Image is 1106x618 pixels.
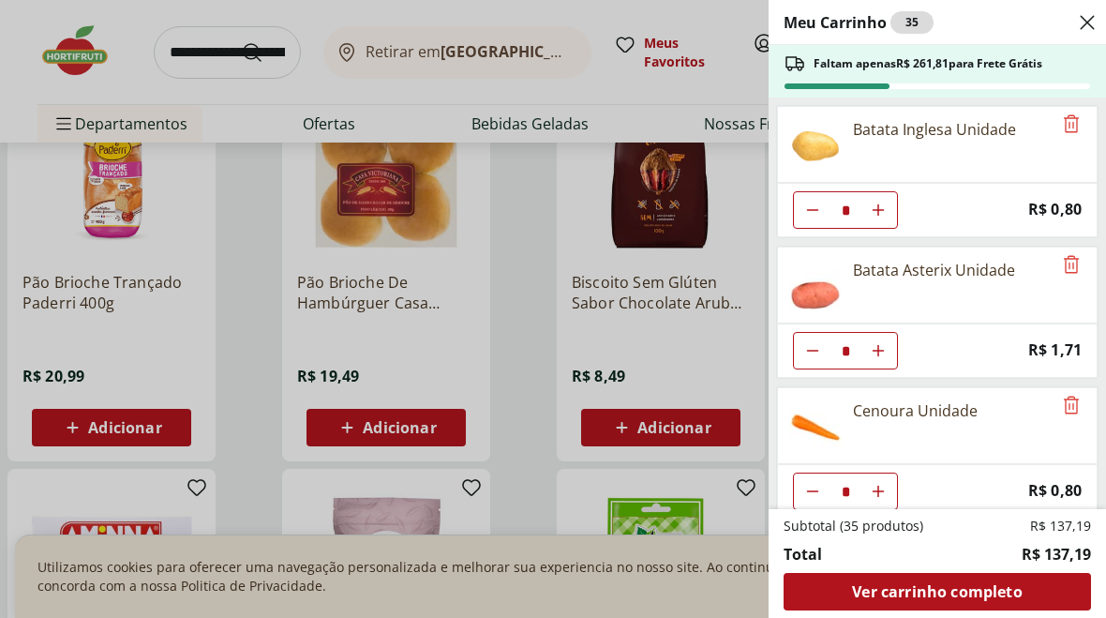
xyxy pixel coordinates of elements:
[1060,395,1083,417] button: Remove
[853,118,1016,141] div: Batata Inglesa Unidade
[853,259,1015,281] div: Batata Asterix Unidade
[1060,254,1083,277] button: Remove
[784,517,923,535] span: Subtotal (35 produtos)
[859,191,897,229] button: Aumentar Quantidade
[794,473,831,510] button: Diminuir Quantidade
[789,118,842,171] img: Batata Inglesa Unidade
[814,56,1042,71] span: Faltam apenas R$ 261,81 para Frete Grátis
[794,332,831,369] button: Diminuir Quantidade
[890,11,934,34] div: 35
[859,473,897,510] button: Aumentar Quantidade
[784,11,934,34] h2: Meu Carrinho
[852,584,1022,599] span: Ver carrinho completo
[784,543,822,565] span: Total
[1060,113,1083,136] button: Remove
[789,399,842,452] img: Cenoura Unidade
[794,191,831,229] button: Diminuir Quantidade
[831,474,859,509] input: Quantidade Atual
[784,573,1091,610] a: Ver carrinho completo
[1028,197,1082,222] span: R$ 0,80
[1022,543,1091,565] span: R$ 137,19
[1028,478,1082,504] span: R$ 0,80
[859,332,897,369] button: Aumentar Quantidade
[853,399,978,422] div: Cenoura Unidade
[789,259,842,311] img: Principal
[831,333,859,369] input: Quantidade Atual
[1028,338,1082,363] span: R$ 1,71
[1030,517,1091,535] span: R$ 137,19
[831,192,859,228] input: Quantidade Atual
